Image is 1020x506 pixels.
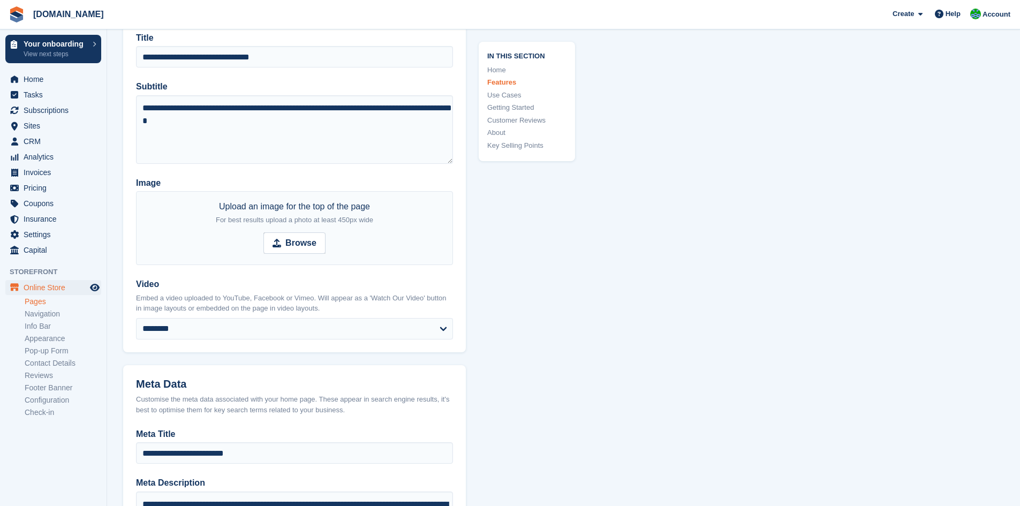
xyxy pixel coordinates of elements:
p: Embed a video uploaded to YouTube, Facebook or Vimeo. Will appear as a 'Watch Our Video' button i... [136,293,453,314]
a: Appearance [25,334,101,344]
label: Video [136,278,453,291]
a: menu [5,165,101,180]
a: menu [5,118,101,133]
h2: Meta Data [136,378,453,390]
a: Pop-up Form [25,346,101,356]
a: Check-in [25,407,101,418]
a: menu [5,243,101,258]
a: Configuration [25,395,101,405]
a: menu [5,87,101,102]
span: Create [893,9,914,19]
span: Capital [24,243,88,258]
label: Meta Description [136,477,453,489]
div: Upload an image for the top of the page [216,200,373,226]
div: Customise the meta data associated with your home page. These appear in search engine results, it... [136,394,453,415]
span: CRM [24,134,88,149]
a: Navigation [25,309,101,319]
span: Analytics [24,149,88,164]
span: Pricing [24,180,88,195]
input: Browse [263,232,326,254]
a: menu [5,212,101,226]
a: Pages [25,297,101,307]
label: Subtitle [136,80,453,93]
label: Title [136,32,453,44]
span: Help [946,9,961,19]
span: Insurance [24,212,88,226]
label: Image [136,177,453,190]
a: menu [5,227,101,242]
span: Coupons [24,196,88,211]
a: Features [487,77,566,88]
strong: Browse [285,237,316,250]
a: Key Selling Points [487,140,566,151]
a: menu [5,134,101,149]
span: In this section [487,50,566,61]
span: Online Store [24,280,88,295]
a: menu [5,103,101,118]
span: Tasks [24,87,88,102]
label: Meta Title [136,428,453,441]
p: View next steps [24,49,87,59]
span: Sites [24,118,88,133]
a: menu [5,72,101,87]
a: Preview store [88,281,101,294]
a: Use Cases [487,90,566,101]
a: menu [5,149,101,164]
a: Info Bar [25,321,101,331]
a: menu [5,196,101,211]
a: menu [5,180,101,195]
img: Mark Bignell [970,9,981,19]
a: Your onboarding View next steps [5,35,101,63]
a: Footer Banner [25,383,101,393]
span: Invoices [24,165,88,180]
img: stora-icon-8386f47178a22dfd0bd8f6a31ec36ba5ce8667c1dd55bd0f319d3a0aa187defe.svg [9,6,25,22]
span: Home [24,72,88,87]
a: Customer Reviews [487,115,566,126]
a: About [487,127,566,138]
a: Getting Started [487,102,566,113]
span: Settings [24,227,88,242]
a: Reviews [25,371,101,381]
a: Home [487,65,566,75]
span: Subscriptions [24,103,88,118]
p: Your onboarding [24,40,87,48]
a: menu [5,280,101,295]
a: [DOMAIN_NAME] [29,5,108,23]
span: Account [983,9,1010,20]
span: Storefront [10,267,107,277]
span: For best results upload a photo at least 450px wide [216,216,373,224]
a: Contact Details [25,358,101,368]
